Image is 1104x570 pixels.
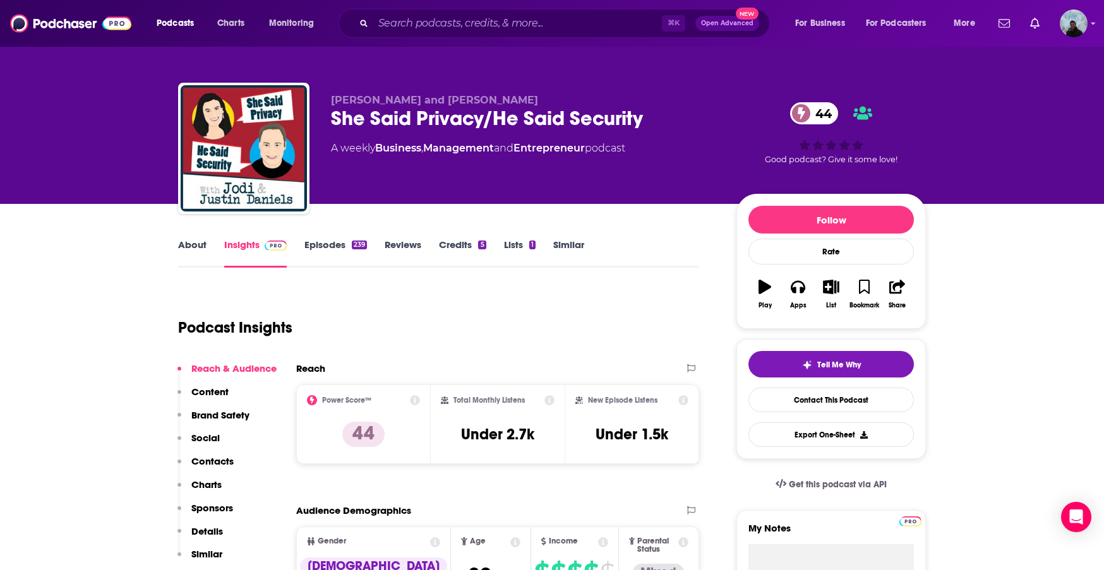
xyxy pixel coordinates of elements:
[177,386,229,409] button: Content
[866,15,927,32] span: For Podcasters
[331,141,625,156] div: A weekly podcast
[790,102,838,124] a: 44
[504,239,536,268] a: Lists1
[748,206,914,234] button: Follow
[318,537,346,545] span: Gender
[260,13,330,33] button: open menu
[899,516,921,526] img: Podchaser Pro
[470,537,486,545] span: Age
[191,478,222,490] p: Charts
[736,94,926,172] div: 44Good podcast? Give it some love!
[439,239,486,268] a: Credits5
[191,409,249,421] p: Brand Safety
[529,240,536,249] div: 1
[513,142,585,154] a: Entrepreneur
[993,13,1015,34] a: Show notifications dropdown
[789,479,887,490] span: Get this podcast via API
[478,240,486,249] div: 5
[331,94,538,106] span: [PERSON_NAME] and [PERSON_NAME]
[701,20,753,27] span: Open Advanced
[815,271,848,317] button: List
[375,142,421,154] a: Business
[385,239,421,268] a: Reviews
[1060,9,1088,37] button: Show profile menu
[748,422,914,447] button: Export One-Sheet
[786,13,861,33] button: open menu
[265,240,287,251] img: Podchaser Pro
[765,155,897,164] span: Good podcast? Give it some love!
[191,502,233,514] p: Sponsors
[748,522,914,544] label: My Notes
[848,271,880,317] button: Bookmark
[453,396,525,405] h2: Total Monthly Listens
[191,386,229,398] p: Content
[342,422,385,447] p: 44
[954,15,975,32] span: More
[695,16,759,31] button: Open AdvancedNew
[296,504,411,516] h2: Audience Demographics
[781,271,814,317] button: Apps
[296,362,325,374] h2: Reach
[858,13,945,33] button: open menu
[148,13,210,33] button: open menu
[157,15,194,32] span: Podcasts
[1061,502,1091,532] div: Open Intercom Messenger
[322,396,371,405] h2: Power Score™
[177,362,277,386] button: Reach & Audience
[177,478,222,502] button: Charts
[889,302,906,309] div: Share
[553,239,584,268] a: Similar
[549,537,578,545] span: Income
[269,15,314,32] span: Monitoring
[759,302,772,309] div: Play
[461,425,534,444] h3: Under 2.7k
[790,302,807,309] div: Apps
[351,9,782,38] div: Search podcasts, credits, & more...
[177,432,220,455] button: Social
[795,15,845,32] span: For Business
[1025,13,1045,34] a: Show notifications dropdown
[191,432,220,444] p: Social
[588,396,657,405] h2: New Episode Listens
[748,388,914,412] a: Contact This Podcast
[177,502,233,525] button: Sponsors
[181,85,307,211] img: She Said Privacy/He Said Security
[803,102,838,124] span: 44
[177,525,223,549] button: Details
[191,525,223,537] p: Details
[191,455,234,467] p: Contacts
[637,537,676,554] span: Parental Status
[736,8,759,20] span: New
[802,360,812,370] img: tell me why sparkle
[596,425,668,444] h3: Under 1.5k
[209,13,252,33] a: Charts
[423,142,494,154] a: Management
[421,142,423,154] span: ,
[748,351,914,377] button: tell me why sparkleTell Me Why
[881,271,914,317] button: Share
[177,409,249,432] button: Brand Safety
[304,239,367,268] a: Episodes239
[748,239,914,264] div: Rate
[217,15,244,32] span: Charts
[765,469,897,500] a: Get this podcast via API
[10,11,131,35] img: Podchaser - Follow, Share and Rate Podcasts
[224,239,287,268] a: InsightsPodchaser Pro
[191,362,277,374] p: Reach & Audience
[373,13,662,33] input: Search podcasts, credits, & more...
[494,142,513,154] span: and
[352,240,367,249] div: 239
[191,548,222,560] p: Similar
[945,13,991,33] button: open menu
[178,239,207,268] a: About
[1060,9,1088,37] span: Logged in as DavidWest
[817,360,861,370] span: Tell Me Why
[662,15,685,32] span: ⌘ K
[1060,9,1088,37] img: User Profile
[849,302,879,309] div: Bookmark
[826,302,836,309] div: List
[178,318,292,337] h1: Podcast Insights
[748,271,781,317] button: Play
[899,514,921,526] a: Pro website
